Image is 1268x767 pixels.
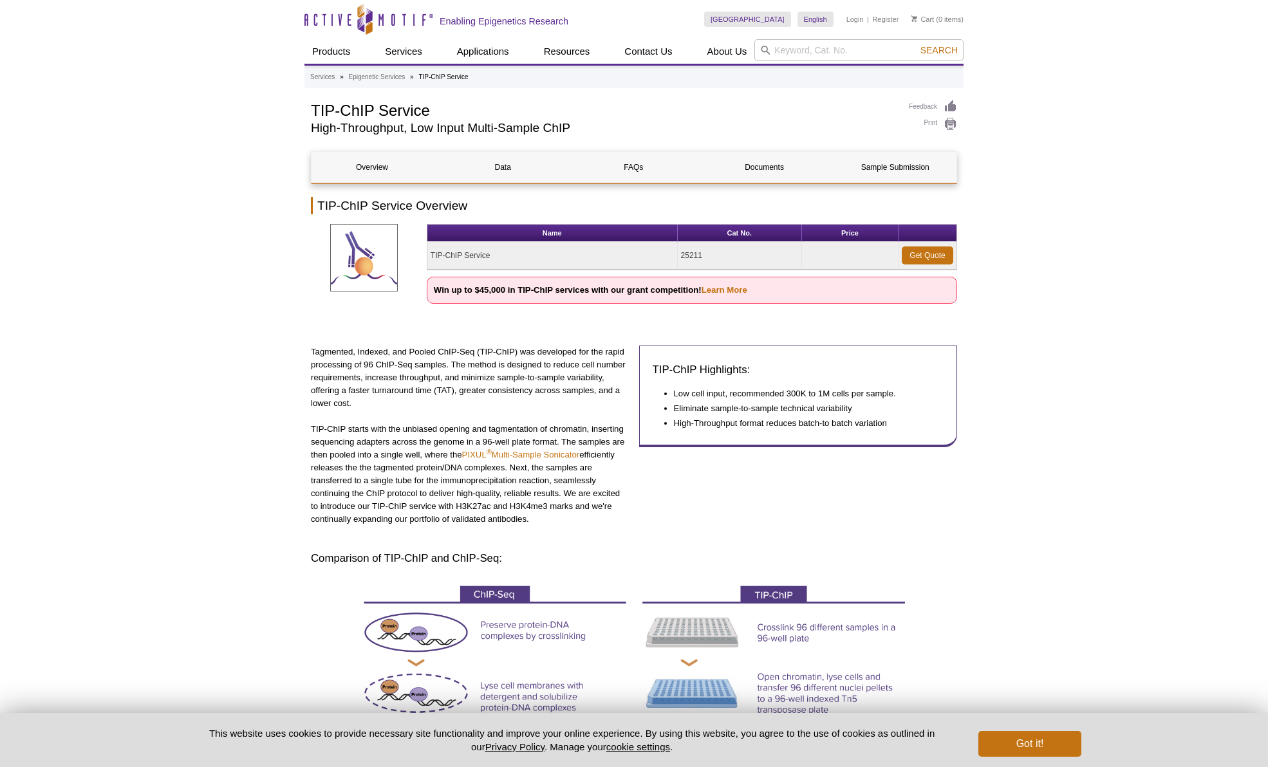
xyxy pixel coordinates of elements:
[442,152,563,183] a: Data
[872,15,899,24] a: Register
[330,224,398,291] img: TIP-ChIP Service
[187,726,957,753] p: This website uses cookies to provide necessary site functionality and improve your online experie...
[310,71,335,83] a: Services
[700,39,755,64] a: About Us
[311,197,957,214] h2: TIP-ChIP Service Overview
[427,242,678,270] td: TIP-ChIP Service
[311,423,629,526] p: TIP-ChIP starts with the unbiased opening and tagmentation of chromatin, inserting sequencing ada...
[674,387,931,400] li: Low cell input, recommended 300K to 1M cells per sample.
[311,551,957,566] h3: Comparison of TIP-ChIP and ChIP-Seq:
[678,225,802,242] th: Cat No.
[978,731,1081,757] button: Got it!
[312,152,433,183] a: Overview
[674,402,931,415] li: Eliminate sample-to-sample technical variability
[678,242,802,270] td: 25211
[909,117,957,131] a: Print
[311,346,629,410] p: Tagmented, Indexed, and Pooled ChIP-Seq (TIP-ChIP) was developed for the rapid processing of 96 C...
[434,285,747,295] strong: Win up to $45,000 in TIP-ChIP services with our grant competition!
[920,45,958,55] span: Search
[653,362,944,378] h3: TIP-ChIP Highlights:
[449,39,517,64] a: Applications
[702,285,747,295] a: Learn More
[573,152,694,183] a: FAQs
[427,225,678,242] th: Name
[846,15,864,24] a: Login
[606,741,670,752] button: cookie settings
[911,15,917,22] img: Your Cart
[902,246,953,264] a: Get Quote
[797,12,834,27] a: English
[485,741,545,752] a: Privacy Policy
[704,12,791,27] a: [GEOGRAPHIC_DATA]
[704,152,825,183] a: Documents
[754,39,964,61] input: Keyword, Cat. No.
[418,73,468,80] li: TIP-ChIP Service
[311,122,896,134] h2: High-Throughput, Low Input Multi-Sample ChIP
[487,448,492,456] sup: ®
[674,417,931,430] li: High-Throughput format reduces batch-to batch variation
[348,71,405,83] a: Epigenetic Services
[536,39,598,64] a: Resources
[802,225,899,242] th: Price
[617,39,680,64] a: Contact Us
[911,12,964,27] li: (0 items)
[304,39,358,64] a: Products
[311,100,896,119] h1: TIP-ChIP Service
[377,39,430,64] a: Services
[440,15,568,27] h2: Enabling Epigenetics Research
[340,73,344,80] li: »
[410,73,414,80] li: »
[867,12,869,27] li: |
[462,450,580,459] a: PIXUL®Multi-Sample Sonicator
[917,44,962,56] button: Search
[909,100,957,114] a: Feedback
[835,152,956,183] a: Sample Submission
[911,15,934,24] a: Cart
